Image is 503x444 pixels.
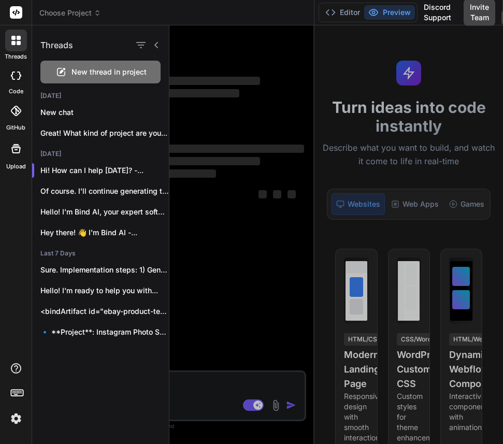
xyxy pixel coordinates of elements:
[5,52,27,61] label: threads
[40,207,169,217] p: Hello! I'm Bind AI, your expert software...
[321,5,364,20] button: Editor
[40,265,169,275] p: Sure. Implementation steps: 1) Generate a complete...
[32,249,169,257] h2: Last 7 Days
[40,327,169,337] p: 🔹 **Project**: Instagram Photo Sharing App 🔧...
[32,92,169,100] h2: [DATE]
[40,107,169,118] p: New chat
[40,186,169,196] p: Of course. I'll continue generating the next...
[40,227,169,238] p: Hey there! 👋 I'm Bind AI -...
[40,165,169,176] p: Hi! How can I help [DATE]? -...
[9,87,23,96] label: code
[39,8,101,18] span: Choose Project
[6,123,25,132] label: GitHub
[364,5,415,20] button: Preview
[40,306,169,317] p: <bindArtifact id="ebay-product-templates" title="eBay Product HTML Templates"> <bindAction...
[7,410,25,427] img: settings
[71,67,147,77] span: New thread in project
[40,39,73,51] h1: Threads
[40,285,169,296] p: Hello! I'm ready to help you with...
[6,162,26,171] label: Upload
[32,150,169,158] h2: [DATE]
[40,128,169,138] p: Great! What kind of project are you...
